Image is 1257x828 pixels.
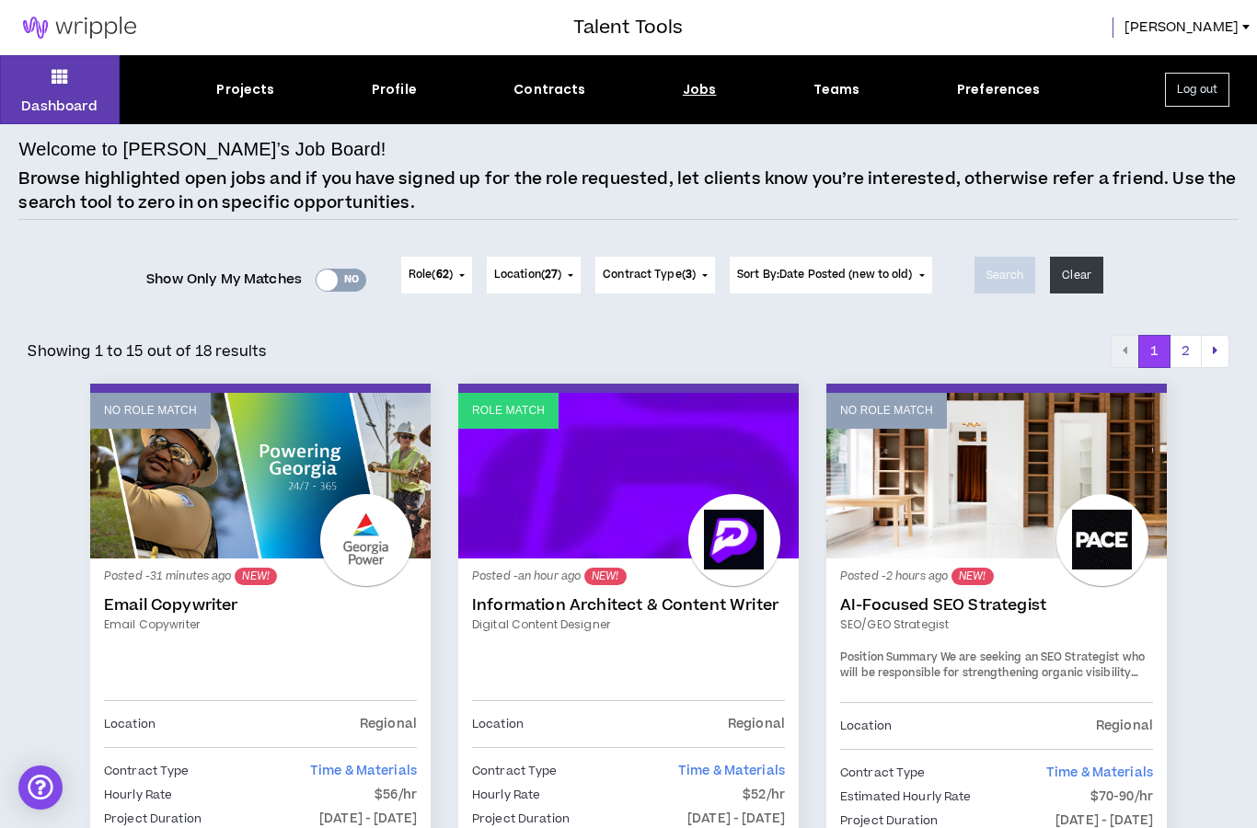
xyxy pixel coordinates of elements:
[573,14,683,41] h3: Talent Tools
[1050,257,1103,293] button: Clear
[409,267,453,283] span: Role ( )
[18,135,386,163] h4: Welcome to [PERSON_NAME]’s Job Board!
[104,761,190,781] p: Contract Type
[472,568,785,585] p: Posted - an hour ago
[472,714,524,734] p: Location
[957,80,1041,99] div: Preferences
[1165,73,1229,107] button: Log out
[840,716,892,736] p: Location
[678,762,785,780] span: Time & Materials
[18,765,63,810] div: Open Intercom Messenger
[360,714,417,734] p: Regional
[840,402,933,420] p: No Role Match
[104,596,417,615] a: Email Copywriter
[494,267,561,283] span: Location ( )
[813,80,860,99] div: Teams
[146,266,302,293] span: Show Only My Matches
[730,257,932,293] button: Sort By:Date Posted (new to old)
[840,596,1153,615] a: AI-Focused SEO Strategist
[1170,335,1202,368] button: 2
[104,714,156,734] p: Location
[686,267,692,282] span: 3
[216,80,274,99] div: Projects
[840,568,1153,585] p: Posted - 2 hours ago
[737,267,913,282] span: Sort By: Date Posted (new to old)
[401,257,472,293] button: Role(62)
[826,393,1167,558] a: No Role Match
[1046,764,1153,782] span: Time & Materials
[472,761,558,781] p: Contract Type
[472,785,540,805] p: Hourly Rate
[513,80,585,99] div: Contracts
[595,257,715,293] button: Contract Type(3)
[840,616,1153,633] a: SEO/GEO Strategist
[310,762,417,780] span: Time & Materials
[487,257,581,293] button: Location(27)
[1090,787,1153,807] p: $70-90/hr
[1138,335,1171,368] button: 1
[235,568,276,585] sup: NEW!
[375,785,417,805] p: $56/hr
[840,650,938,665] strong: Position Summary
[840,787,972,807] p: Estimated Hourly Rate
[104,568,417,585] p: Posted - 31 minutes ago
[104,402,197,420] p: No Role Match
[472,616,785,633] a: Digital Content Designer
[104,785,172,805] p: Hourly Rate
[743,785,785,805] p: $52/hr
[584,568,626,585] sup: NEW!
[1124,17,1239,38] span: [PERSON_NAME]
[28,340,266,362] p: Showing 1 to 15 out of 18 results
[1096,716,1153,736] p: Regional
[90,393,431,558] a: No Role Match
[951,568,993,585] sup: NEW!
[603,267,696,283] span: Contract Type ( )
[974,257,1036,293] button: Search
[436,267,449,282] span: 62
[1111,335,1229,368] nav: pagination
[18,167,1238,214] p: Browse highlighted open jobs and if you have signed up for the role requested, let clients know y...
[21,97,98,116] p: Dashboard
[472,402,545,420] p: Role Match
[104,616,417,633] a: Email Copywriter
[458,393,799,558] a: Role Match
[372,80,417,99] div: Profile
[545,267,558,282] span: 27
[472,596,785,615] a: Information Architect & Content Writer
[728,714,785,734] p: Regional
[840,763,926,783] p: Contract Type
